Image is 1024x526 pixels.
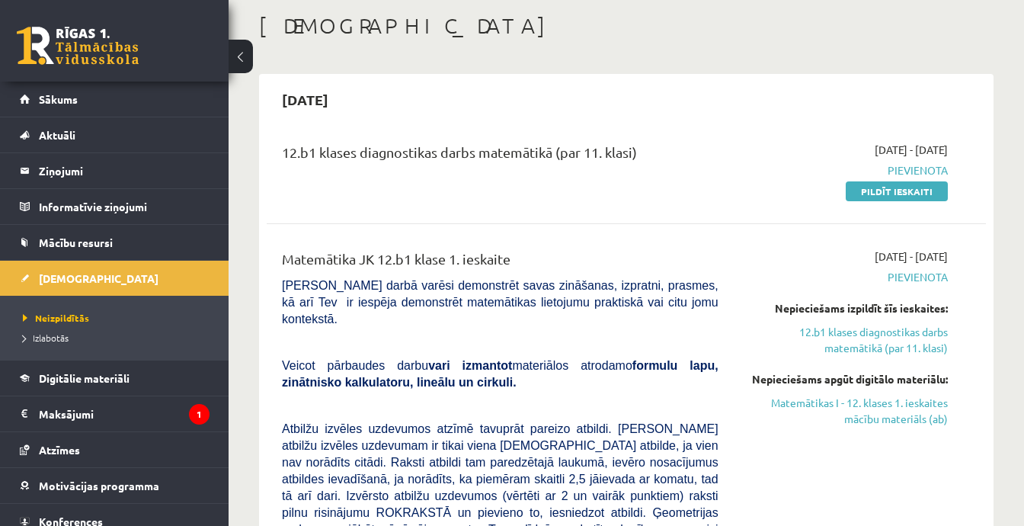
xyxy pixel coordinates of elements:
a: Neizpildītās [23,311,213,325]
a: 12.b1 klases diagnostikas darbs matemātikā (par 11. klasi) [741,324,948,356]
span: Atzīmes [39,443,80,457]
b: vari izmantot [428,359,512,372]
span: [DATE] - [DATE] [875,142,948,158]
span: Neizpildītās [23,312,89,324]
a: Sākums [20,82,210,117]
b: formulu lapu, zinātnisko kalkulatoru, lineālu un cirkuli. [282,359,718,389]
legend: Maksājumi [39,396,210,431]
a: Rīgas 1. Tālmācības vidusskola [17,27,139,65]
legend: Informatīvie ziņojumi [39,189,210,224]
a: Digitālie materiāli [20,361,210,396]
span: Aktuāli [39,128,75,142]
span: [PERSON_NAME] darbā varēsi demonstrēt savas zināšanas, izpratni, prasmes, kā arī Tev ir iespēja d... [282,279,718,326]
a: Pildīt ieskaiti [846,181,948,201]
h1: [DEMOGRAPHIC_DATA] [259,13,994,39]
span: Veicot pārbaudes darbu materiālos atrodamo [282,359,718,389]
span: [DATE] - [DATE] [875,249,948,265]
a: Izlabotās [23,331,213,345]
a: Mācību resursi [20,225,210,260]
div: Matemātika JK 12.b1 klase 1. ieskaite [282,249,718,277]
span: Sākums [39,92,78,106]
span: [DEMOGRAPHIC_DATA] [39,271,158,285]
span: Izlabotās [23,332,69,344]
span: Motivācijas programma [39,479,159,492]
h2: [DATE] [267,82,344,117]
legend: Ziņojumi [39,153,210,188]
a: [DEMOGRAPHIC_DATA] [20,261,210,296]
span: Pievienota [741,162,948,178]
div: 12.b1 klases diagnostikas darbs matemātikā (par 11. klasi) [282,142,718,170]
a: Aktuāli [20,117,210,152]
a: Ziņojumi [20,153,210,188]
div: Nepieciešams apgūt digitālo materiālu: [741,371,948,387]
a: Matemātikas I - 12. klases 1. ieskaites mācību materiāls (ab) [741,395,948,427]
span: Pievienota [741,269,948,285]
a: Atzīmes [20,432,210,467]
i: 1 [189,404,210,425]
div: Nepieciešams izpildīt šīs ieskaites: [741,300,948,316]
a: Maksājumi1 [20,396,210,431]
a: Motivācijas programma [20,468,210,503]
span: Mācību resursi [39,236,113,249]
span: Digitālie materiāli [39,371,130,385]
a: Informatīvie ziņojumi [20,189,210,224]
